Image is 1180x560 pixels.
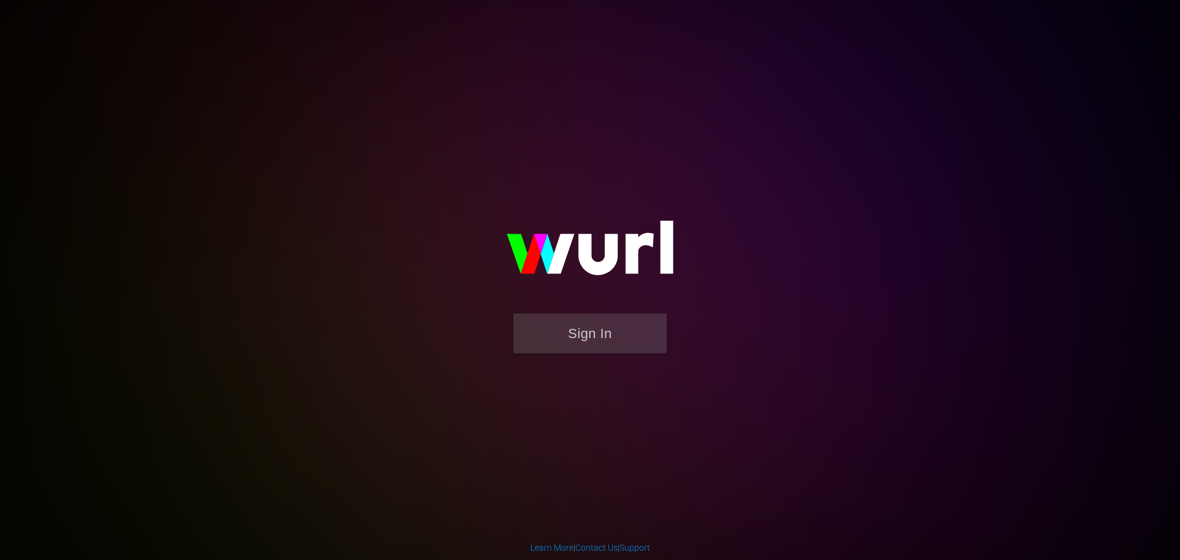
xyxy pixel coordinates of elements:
div: | | [530,542,650,554]
button: Sign In [513,314,667,353]
a: Learn More [530,543,573,553]
a: Support [619,543,650,553]
a: Contact Us [575,543,618,553]
img: wurl-logo-on-black-223613ac3d8ba8fe6dc639794a292ebdb59501304c7dfd60c99c58986ef67473.svg [467,194,713,314]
